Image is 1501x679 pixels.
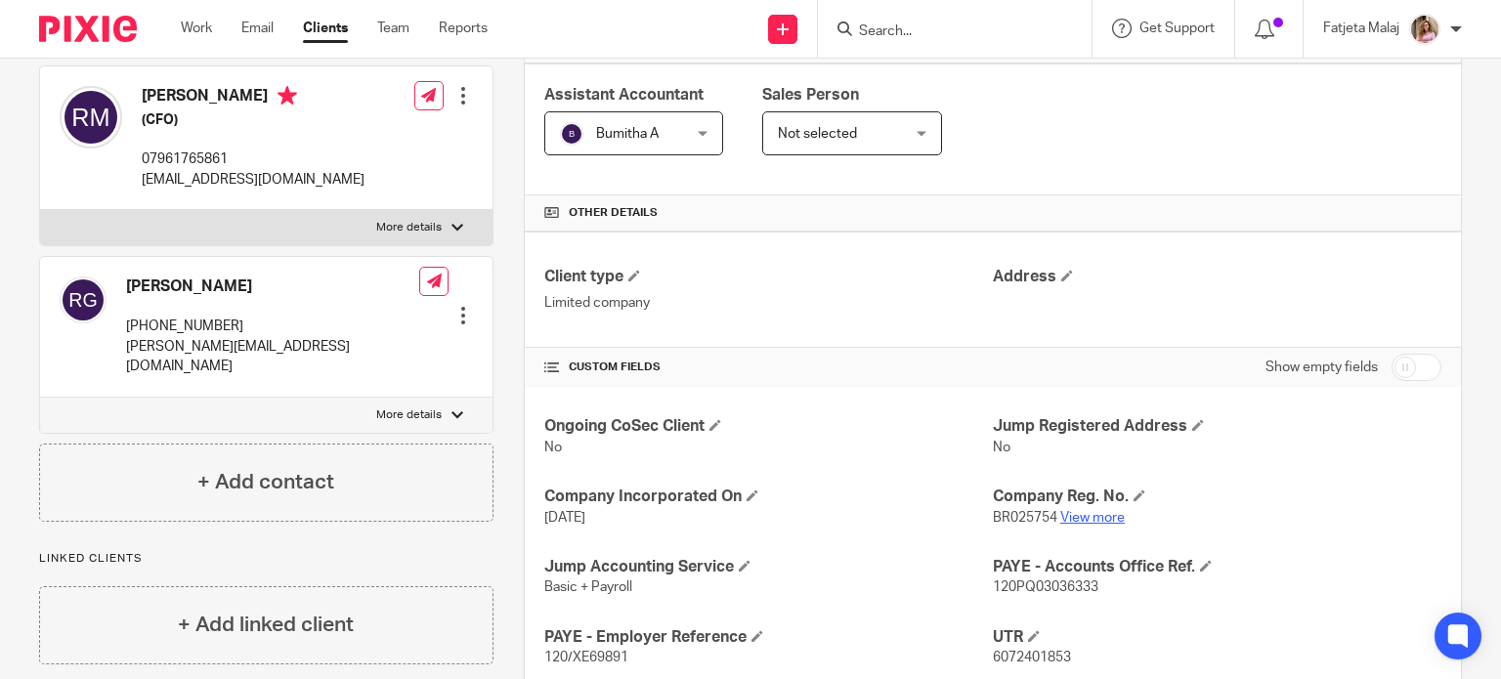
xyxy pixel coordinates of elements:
[142,86,365,110] h4: [PERSON_NAME]
[544,557,993,577] h4: Jump Accounting Service
[993,441,1010,454] span: No
[126,276,419,297] h4: [PERSON_NAME]
[60,276,107,323] img: svg%3E
[39,16,137,42] img: Pixie
[993,267,1441,287] h4: Address
[142,170,365,190] p: [EMAIL_ADDRESS][DOMAIN_NAME]
[197,467,334,497] h4: + Add contact
[377,19,409,38] a: Team
[993,511,1057,525] span: BR025754
[126,317,419,336] p: [PHONE_NUMBER]
[439,19,488,38] a: Reports
[544,87,704,103] span: Assistant Accountant
[544,360,993,375] h4: CUSTOM FIELDS
[241,19,274,38] a: Email
[762,87,859,103] span: Sales Person
[178,610,354,640] h4: + Add linked client
[60,86,122,149] img: svg%3E
[544,293,993,313] p: Limited company
[569,205,658,221] span: Other details
[544,580,632,594] span: Basic + Payroll
[544,416,993,437] h4: Ongoing CoSec Client
[778,127,857,141] span: Not selected
[993,487,1441,507] h4: Company Reg. No.
[993,580,1098,594] span: 120PQ03036333
[993,416,1441,437] h4: Jump Registered Address
[596,127,659,141] span: Bumitha A
[857,23,1033,41] input: Search
[1060,511,1125,525] a: View more
[39,551,493,567] p: Linked clients
[142,149,365,169] p: 07961765861
[544,487,993,507] h4: Company Incorporated On
[993,627,1441,648] h4: UTR
[1323,19,1399,38] p: Fatjeta Malaj
[544,441,562,454] span: No
[181,19,212,38] a: Work
[1139,21,1215,35] span: Get Support
[993,651,1071,664] span: 6072401853
[142,110,365,130] h5: (CFO)
[560,122,583,146] img: svg%3E
[376,220,442,235] p: More details
[544,627,993,648] h4: PAYE - Employer Reference
[1409,14,1440,45] img: MicrosoftTeams-image%20(5).png
[993,557,1441,577] h4: PAYE - Accounts Office Ref.
[544,267,993,287] h4: Client type
[303,19,348,38] a: Clients
[544,651,628,664] span: 120/XE69891
[544,511,585,525] span: [DATE]
[126,337,419,377] p: [PERSON_NAME][EMAIL_ADDRESS][DOMAIN_NAME]
[1265,358,1378,377] label: Show empty fields
[278,86,297,106] i: Primary
[376,407,442,423] p: More details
